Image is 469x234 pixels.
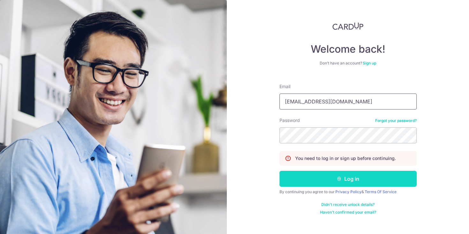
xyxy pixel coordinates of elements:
h4: Welcome back! [279,43,417,56]
div: By continuing you agree to our & [279,189,417,194]
a: Haven't confirmed your email? [320,210,376,215]
input: Enter your Email [279,94,417,109]
a: Forgot your password? [375,118,417,123]
button: Log in [279,171,417,187]
a: Terms Of Service [365,189,397,194]
label: Email [279,83,290,90]
label: Password [279,117,300,124]
img: CardUp Logo [332,22,364,30]
a: Privacy Policy [335,189,361,194]
p: You need to log in or sign up before continuing. [295,155,396,162]
div: Don’t have an account? [279,61,417,66]
a: Didn't receive unlock details? [321,202,375,207]
a: Sign up [363,61,376,65]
